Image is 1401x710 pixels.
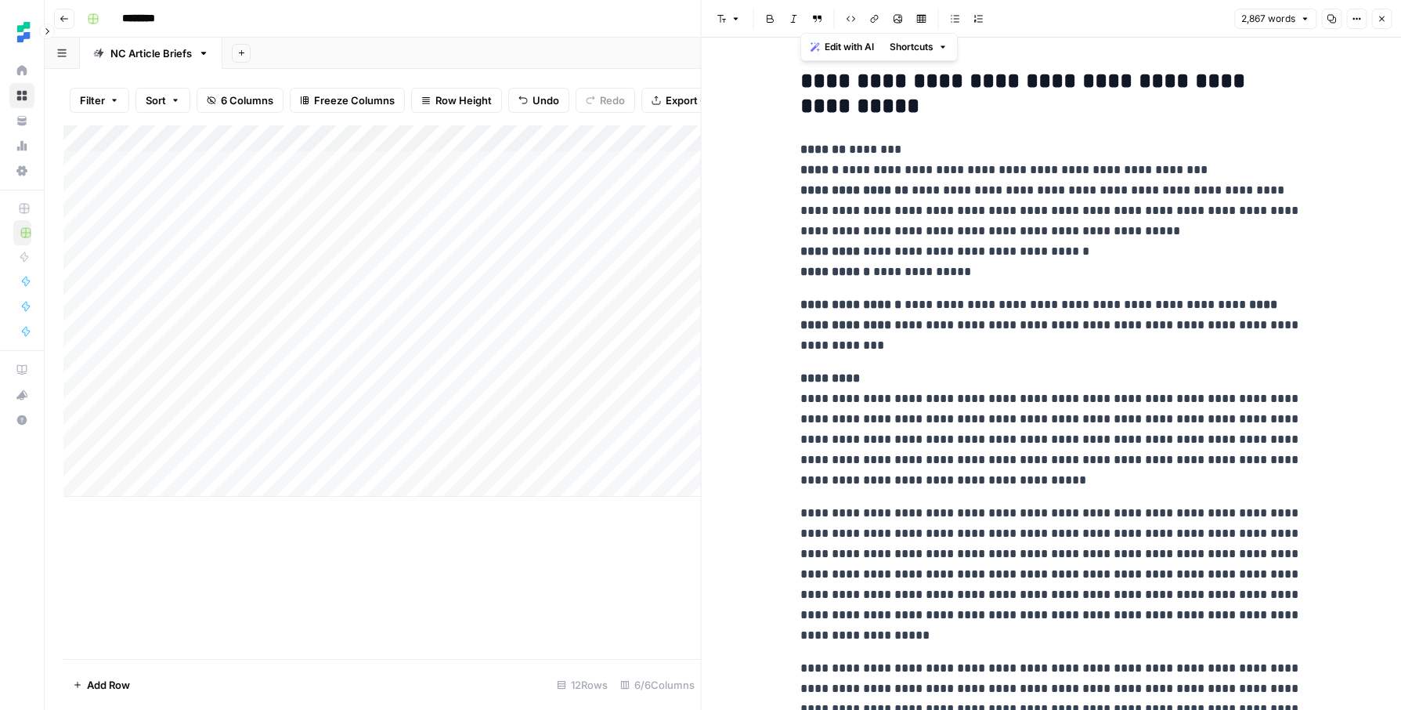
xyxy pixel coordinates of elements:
[890,40,933,54] span: Shortcuts
[146,92,166,108] span: Sort
[197,88,283,113] button: 6 Columns
[9,158,34,183] a: Settings
[9,357,34,382] a: AirOps Academy
[576,88,635,113] button: Redo
[221,92,273,108] span: 6 Columns
[9,108,34,133] a: Your Data
[314,92,395,108] span: Freeze Columns
[600,92,625,108] span: Redo
[9,382,34,408] button: What's new?
[9,408,34,433] button: Help + Support
[9,133,34,158] a: Usage
[110,45,192,61] div: NC Article Briefs
[804,37,880,57] button: Edit with AI
[135,88,190,113] button: Sort
[87,677,130,693] span: Add Row
[1241,12,1295,26] span: 2,867 words
[10,383,34,407] div: What's new?
[9,18,38,46] img: Ten Speed Logo
[614,672,701,697] div: 6/6 Columns
[80,92,105,108] span: Filter
[80,38,222,69] a: NC Article Briefs
[641,88,731,113] button: Export CSV
[70,88,129,113] button: Filter
[533,92,559,108] span: Undo
[63,672,139,697] button: Add Row
[9,83,34,108] a: Browse
[411,88,502,113] button: Row Height
[825,40,874,54] span: Edit with AI
[290,88,405,113] button: Freeze Columns
[883,37,954,57] button: Shortcuts
[1234,9,1316,29] button: 2,867 words
[551,672,614,697] div: 12 Rows
[435,92,492,108] span: Row Height
[9,58,34,83] a: Home
[666,92,721,108] span: Export CSV
[9,13,34,52] button: Workspace: Ten Speed
[508,88,569,113] button: Undo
